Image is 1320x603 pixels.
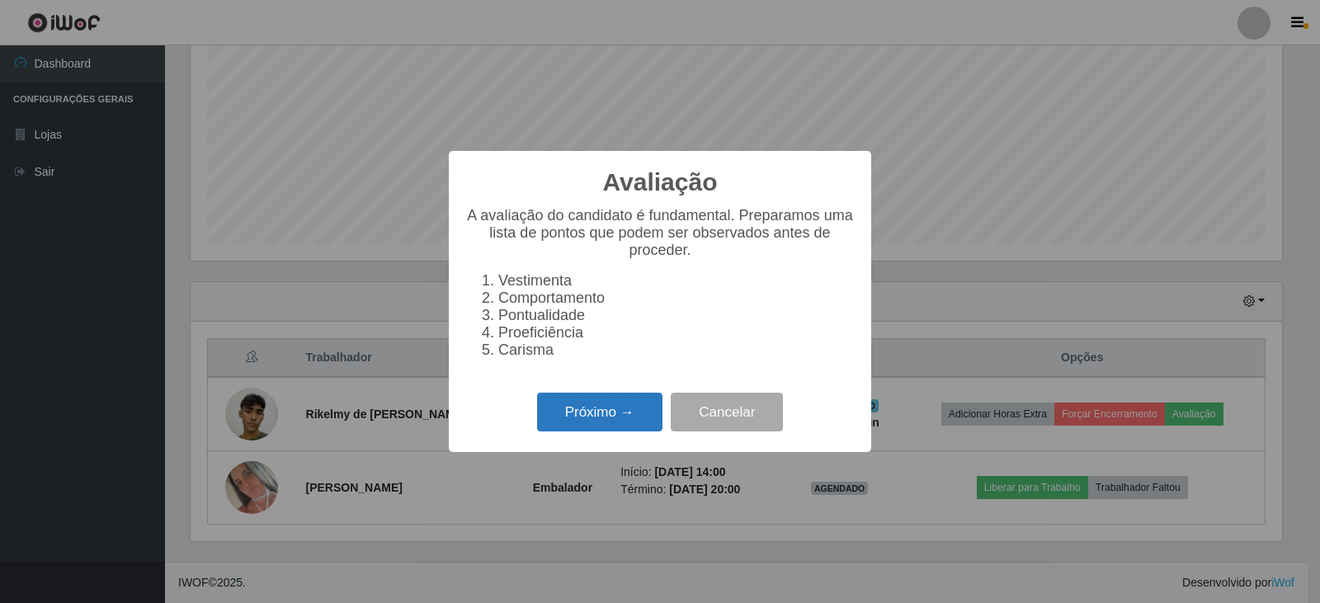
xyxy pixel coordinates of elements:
[498,272,855,290] li: Vestimenta
[537,393,662,431] button: Próximo →
[465,207,855,259] p: A avaliação do candidato é fundamental. Preparamos uma lista de pontos que podem ser observados a...
[671,393,783,431] button: Cancelar
[498,342,855,359] li: Carisma
[498,290,855,307] li: Comportamento
[603,167,718,197] h2: Avaliação
[498,307,855,324] li: Pontualidade
[498,324,855,342] li: Proeficiência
